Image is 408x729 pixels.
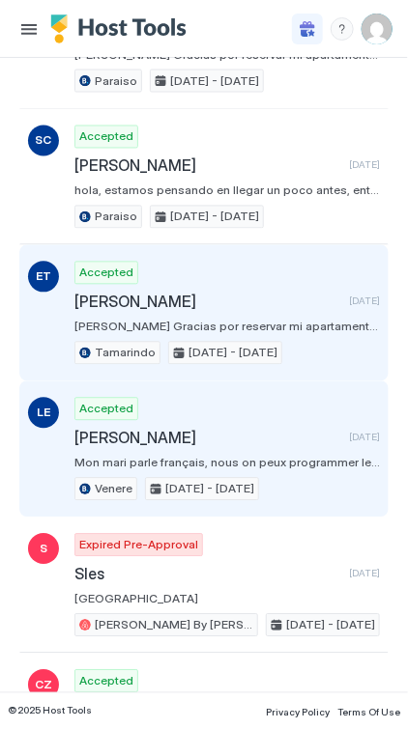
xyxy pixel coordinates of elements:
span: [DATE] - [DATE] [170,72,259,90]
span: © 2025 Host Tools [8,705,92,717]
span: Accepted [79,265,133,282]
span: [DATE] - [DATE] [165,481,254,498]
a: Host Tools Logo [50,14,195,43]
span: [DATE] - [DATE] [189,345,277,362]
span: Paraiso [95,72,137,90]
span: hola, estamos pensando en llegar un poco antes, entre las 2 y las 3 de la tarde, espero que no se... [74,183,380,198]
span: Terms Of Use [337,707,400,718]
div: User profile [362,14,393,44]
span: [DATE] [349,568,380,580]
div: menu [331,17,354,41]
span: [DATE] [349,159,380,172]
span: Expired Pre-Approval [79,537,198,554]
span: Mon mari parle français, nous on peux programmer le transfer a $80. [74,456,380,470]
span: [DATE] [349,432,380,444]
a: Terms Of Use [337,701,400,721]
span: LE [37,405,50,422]
span: [PERSON_NAME] By [PERSON_NAME] [95,617,253,634]
span: [GEOGRAPHIC_DATA] [74,592,380,606]
a: Privacy Policy [266,701,330,721]
span: [PERSON_NAME] Gracias por reservar mi apartamento, estoy encantada de teneros por aquí. Te estaré... [74,320,380,334]
span: Accepted [79,673,133,690]
span: [DATE] - [DATE] [170,209,259,226]
span: S [40,541,47,558]
span: Venere [95,481,132,498]
span: ET [36,268,51,286]
span: Accepted [79,128,133,146]
span: [PERSON_NAME] [74,429,341,448]
span: SC [36,132,52,150]
span: [DATE] [349,295,380,308]
span: [PERSON_NAME] [74,156,341,176]
button: Menu [15,15,43,42]
span: Paraiso [95,209,137,226]
span: CZ [35,677,52,694]
span: Accepted [79,401,133,418]
span: Sles [74,565,341,584]
span: Privacy Policy [266,707,330,718]
span: Tamarindo [95,345,156,362]
span: [DATE] - [DATE] [286,617,375,634]
span: [PERSON_NAME] [74,293,341,312]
